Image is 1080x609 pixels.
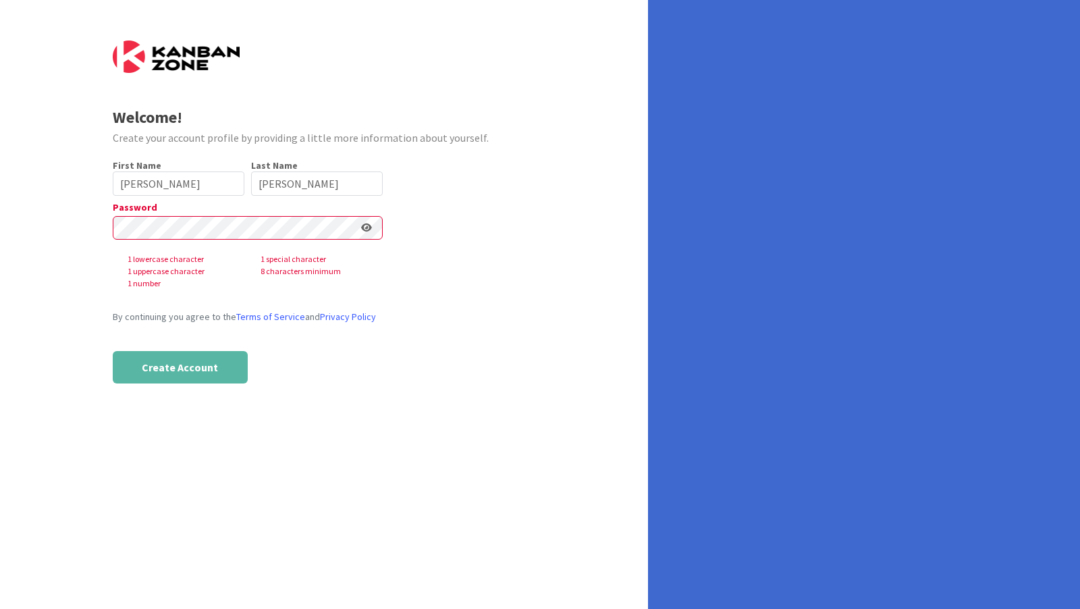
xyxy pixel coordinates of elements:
span: 1 special character [250,253,383,265]
label: Last Name [251,159,298,171]
div: By continuing you agree to the and [113,310,383,324]
label: Password [113,203,157,212]
div: Welcome! [113,105,536,130]
span: 1 number [117,277,250,290]
button: Create Account [113,351,248,383]
img: Kanban Zone [113,41,240,73]
a: Privacy Policy [320,311,376,323]
div: Create your account profile by providing a little more information about yourself. [113,130,536,146]
span: 1 uppercase character [117,265,250,277]
a: Terms of Service [236,311,305,323]
span: 1 lowercase character [117,253,250,265]
span: 8 characters minimum [250,265,383,277]
label: First Name [113,159,161,171]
